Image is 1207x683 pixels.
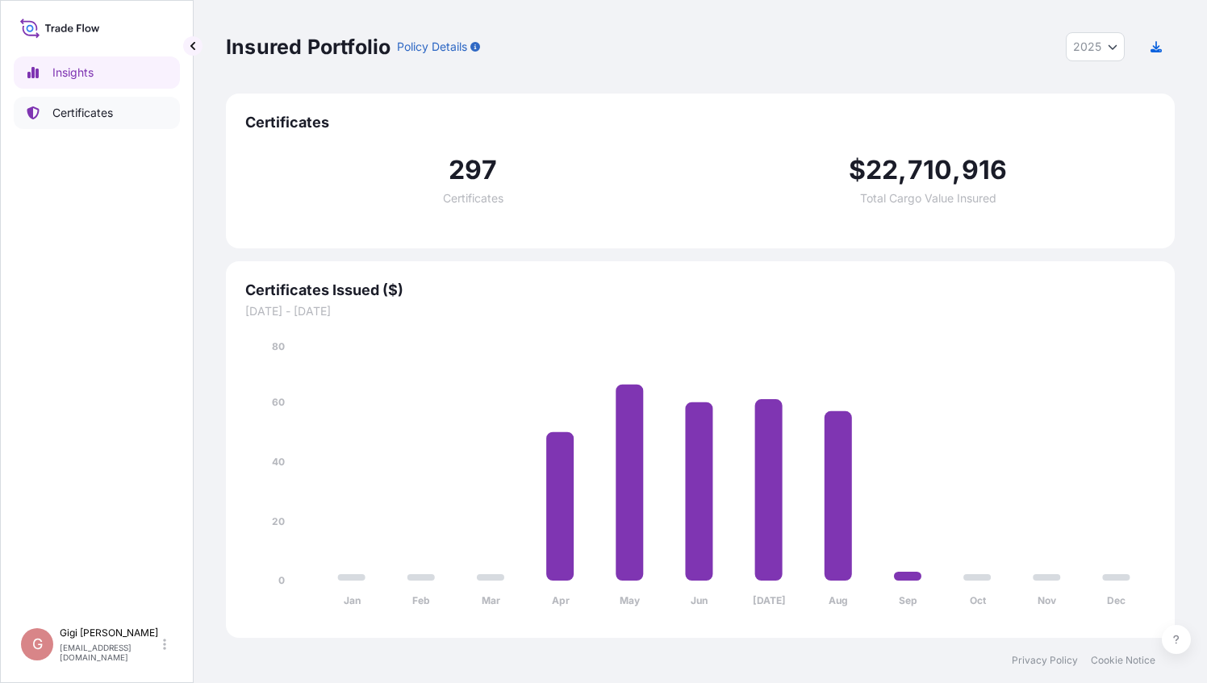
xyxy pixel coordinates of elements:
tspan: May [620,594,641,606]
a: Insights [14,56,180,89]
span: 916 [962,157,1008,183]
p: Insights [52,65,94,81]
tspan: Nov [1038,594,1057,606]
p: Gigi [PERSON_NAME] [60,627,160,639]
tspan: 80 [272,340,285,352]
tspan: 0 [278,574,285,586]
tspan: Dec [1107,594,1126,606]
tspan: Jun [691,594,708,606]
span: Certificates [245,113,1155,132]
tspan: 20 [272,515,285,527]
span: [DATE] - [DATE] [245,303,1155,319]
tspan: Oct [970,594,987,606]
span: 2025 [1073,39,1101,55]
a: Certificates [14,97,180,129]
span: $ [849,157,866,183]
tspan: 40 [272,456,285,468]
span: Total Cargo Value Insured [860,193,996,204]
span: G [32,636,43,652]
tspan: 60 [272,396,285,408]
p: [EMAIL_ADDRESS][DOMAIN_NAME] [60,643,160,662]
span: 297 [449,157,497,183]
tspan: Jan [344,594,361,606]
p: Certificates [52,105,113,121]
tspan: Feb [412,594,430,606]
span: , [952,157,961,183]
tspan: Apr [552,594,570,606]
a: Privacy Policy [1012,654,1078,667]
tspan: [DATE] [753,594,786,606]
span: Certificates Issued ($) [245,281,1155,300]
span: , [898,157,907,183]
span: Certificates [443,193,503,204]
button: Year Selector [1066,32,1125,61]
tspan: Sep [899,594,917,606]
p: Insured Portfolio [226,34,390,60]
span: 22 [866,157,898,183]
a: Cookie Notice [1091,654,1155,667]
tspan: Aug [829,594,848,606]
p: Policy Details [397,39,467,55]
tspan: Mar [482,594,500,606]
span: 710 [908,157,953,183]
